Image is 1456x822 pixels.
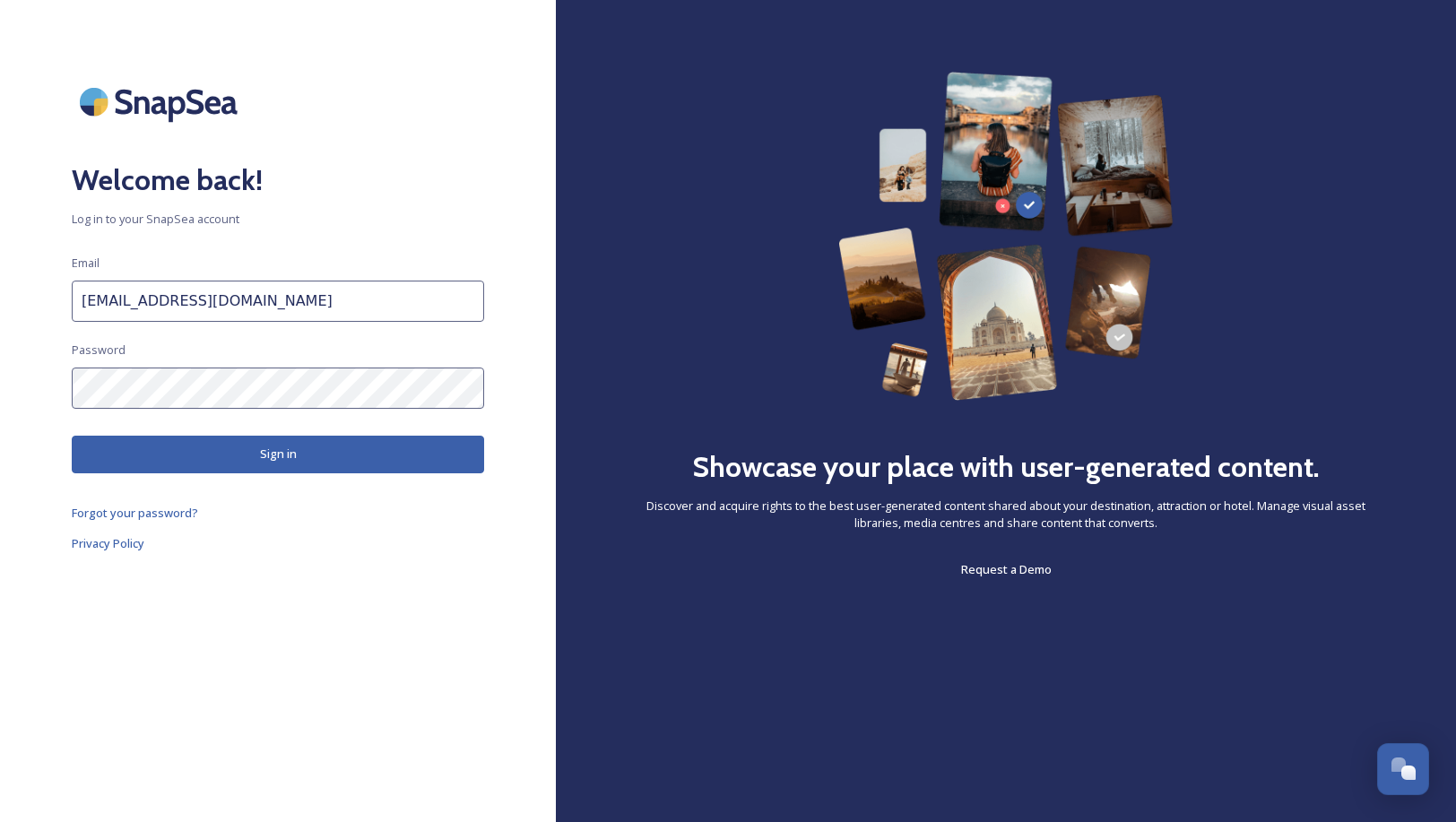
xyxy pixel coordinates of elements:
[72,255,100,272] span: Email
[72,281,484,322] input: john.doe@snapsea.io
[961,561,1052,577] span: Request a Demo
[72,342,126,359] span: Password
[961,558,1052,580] a: Request a Demo
[838,72,1174,401] img: 63b42ca75bacad526042e722_Group%20154-p-800.png
[72,532,484,554] a: Privacy Policy
[628,498,1384,532] span: Discover and acquire rights to the best user-generated content shared about your destination, att...
[692,446,1320,489] h2: Showcase your place with user-generated content.
[72,211,484,228] span: Log in to your SnapSea account
[72,505,198,521] span: Forgot your password?
[72,502,484,523] a: Forgot your password?
[72,72,251,132] img: SnapSea Logo
[72,159,484,202] h2: Welcome back!
[1377,743,1429,795] button: Open Chat
[72,436,484,472] button: Sign in
[72,535,144,551] span: Privacy Policy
